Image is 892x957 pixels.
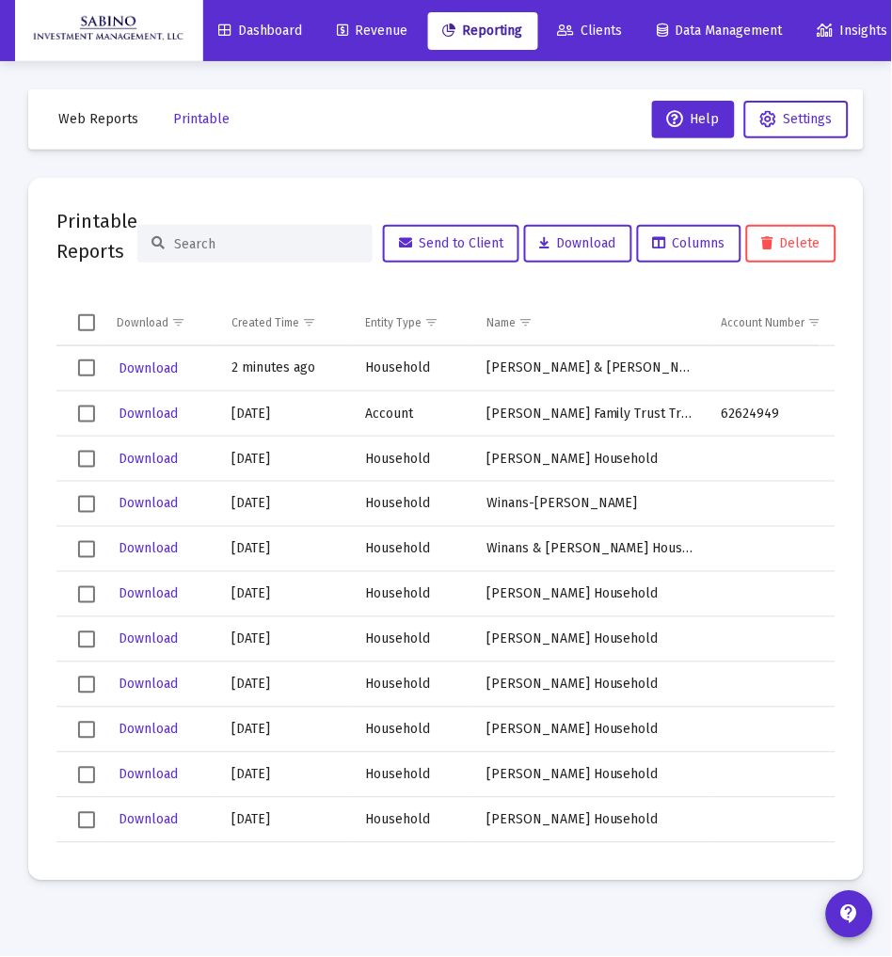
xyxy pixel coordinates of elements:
[473,617,709,662] td: [PERSON_NAME] Household
[119,406,178,422] span: Download
[231,315,299,330] div: Created Time
[722,315,805,330] div: Account Number
[473,346,709,391] td: [PERSON_NAME] & [PERSON_NAME]
[353,482,474,527] td: Household
[353,572,474,617] td: Household
[473,437,709,482] td: [PERSON_NAME] Household
[119,496,178,512] span: Download
[543,12,638,50] a: Clients
[473,708,709,753] td: [PERSON_NAME] Household
[353,617,474,662] td: Household
[78,406,95,423] div: Select row
[117,490,180,518] button: Download
[383,225,519,263] button: Send to Client
[218,346,352,391] td: 2 minutes ago
[43,101,153,138] button: Web Reports
[119,631,178,647] span: Download
[218,662,352,708] td: [DATE]
[174,236,358,252] input: Search
[117,581,180,608] button: Download
[117,716,180,743] button: Download
[218,708,352,753] td: [DATE]
[524,225,632,263] button: Download
[473,391,709,437] td: [PERSON_NAME] Family Trust Trust
[119,677,178,693] span: Download
[78,677,95,694] div: Select row
[366,315,422,330] div: Entity Type
[218,843,352,888] td: [DATE]
[119,451,178,467] span: Download
[425,315,439,329] span: Show filter options for column 'Entity Type'
[353,391,474,437] td: Account
[56,300,836,853] div: Data grid
[746,225,836,263] button: Delete
[119,812,178,828] span: Download
[29,12,189,50] img: Dashboard
[428,12,538,50] a: Reporting
[744,101,849,138] button: Settings
[158,101,245,138] button: Printable
[762,235,820,251] span: Delete
[78,812,95,829] div: Select row
[78,496,95,513] div: Select row
[78,541,95,558] div: Select row
[658,23,783,39] span: Data Management
[473,843,709,888] td: [PERSON_NAME] Household
[78,359,95,376] div: Select row
[784,111,833,127] span: Settings
[171,315,185,329] span: Show filter options for column 'Download'
[473,482,709,527] td: Winans-[PERSON_NAME]
[323,12,423,50] a: Revenue
[473,572,709,617] td: [PERSON_NAME] Household
[353,527,474,572] td: Household
[58,111,138,127] span: Web Reports
[353,300,474,345] td: Column Entity Type
[117,535,180,563] button: Download
[218,798,352,843] td: [DATE]
[353,843,474,888] td: Household
[119,541,178,557] span: Download
[667,111,720,127] span: Help
[78,586,95,603] div: Select row
[78,314,95,331] div: Select all
[117,671,180,698] button: Download
[218,753,352,798] td: [DATE]
[637,225,741,263] button: Columns
[473,300,709,345] td: Column Name
[218,572,352,617] td: [DATE]
[473,662,709,708] td: [PERSON_NAME] Household
[338,23,408,39] span: Revenue
[117,315,168,330] div: Download
[119,722,178,738] span: Download
[540,235,616,251] span: Download
[353,346,474,391] td: Household
[78,722,95,739] div: Select row
[218,437,352,482] td: [DATE]
[473,753,709,798] td: [PERSON_NAME] Household
[486,315,516,330] div: Name
[117,355,180,382] button: Download
[117,445,180,472] button: Download
[78,451,95,468] div: Select row
[399,235,503,251] span: Send to Client
[117,626,180,653] button: Download
[218,527,352,572] td: [DATE]
[518,315,533,329] span: Show filter options for column 'Name'
[203,12,318,50] a: Dashboard
[808,315,822,329] span: Show filter options for column 'Account Number'
[353,662,474,708] td: Household
[558,23,623,39] span: Clients
[353,708,474,753] td: Household
[119,767,178,783] span: Download
[104,300,218,345] td: Column Download
[443,23,523,39] span: Reporting
[218,482,352,527] td: [DATE]
[218,23,303,39] span: Dashboard
[173,111,230,127] span: Printable
[652,101,735,138] button: Help
[709,300,863,345] td: Column Account Number
[353,753,474,798] td: Household
[709,391,863,437] td: 62624949
[218,391,352,437] td: [DATE]
[643,12,798,50] a: Data Management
